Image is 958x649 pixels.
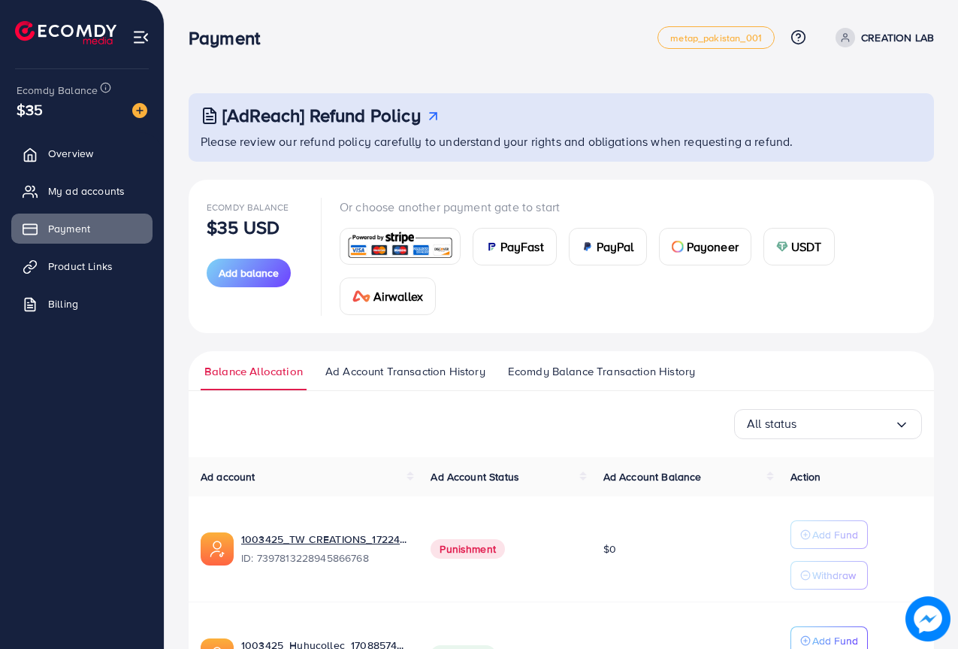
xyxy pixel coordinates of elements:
[582,241,594,253] img: card
[340,277,436,315] a: cardAirwallex
[325,363,485,380] span: Ad Account Transaction History
[603,469,702,484] span: Ad Account Balance
[508,363,695,380] span: Ecomdy Balance Transaction History
[207,218,280,236] p: $35 USD
[500,238,544,256] span: PayFast
[48,183,125,199] span: My ad accounts
[791,238,822,256] span: USDT
[861,29,934,47] p: CREATION LAB
[241,550,406,566] span: ID: 7397813228945866768
[790,561,868,590] button: Withdraw
[797,412,894,435] input: Search for option
[812,566,856,584] p: Withdraw
[776,241,788,253] img: card
[189,27,272,49] h3: Payment
[790,469,820,484] span: Action
[222,105,421,126] h3: [AdReach] Refund Policy
[657,26,775,49] a: metap_pakistan_001
[207,201,289,214] span: Ecomdy Balance
[340,228,461,265] a: card
[905,596,950,641] img: image
[204,363,303,380] span: Balance Allocation
[830,28,934,47] a: CREATION LAB
[15,21,116,44] img: logo
[11,176,153,206] a: My ad accounts
[241,532,406,547] a: 1003425_TW CREATIONS_1722437620661
[734,409,922,439] div: Search for option
[670,33,762,43] span: metap_pakistan_001
[11,214,153,244] a: Payment
[569,228,647,265] a: cardPayPal
[11,289,153,319] a: Billing
[132,29,150,46] img: menu
[352,290,370,302] img: card
[373,287,423,305] span: Airwallex
[17,83,98,98] span: Ecomdy Balance
[207,259,291,287] button: Add balance
[201,532,234,566] img: ic-ads-acc.e4c84228.svg
[431,539,505,559] span: Punishment
[219,265,279,281] span: Add balance
[340,198,916,216] p: Or choose another payment gate to start
[201,132,925,150] p: Please review our refund policy carefully to understand your rights and obligations when requesti...
[812,526,858,544] p: Add Fund
[48,296,78,311] span: Billing
[11,138,153,168] a: Overview
[345,230,455,262] img: card
[473,228,557,265] a: cardPayFast
[241,532,406,566] div: <span class='underline'>1003425_TW CREATIONS_1722437620661</span></br>7397813228945866768
[485,241,497,253] img: card
[763,228,835,265] a: cardUSDT
[603,541,616,557] span: $0
[48,146,93,161] span: Overview
[431,469,519,484] span: Ad Account Status
[747,412,797,435] span: All status
[201,469,255,484] span: Ad account
[132,103,147,118] img: image
[17,99,43,120] span: $35
[659,228,751,265] a: cardPayoneer
[48,221,90,236] span: Payment
[687,238,739,256] span: Payoneer
[11,251,153,281] a: Product Links
[597,238,634,256] span: PayPal
[48,259,113,274] span: Product Links
[790,520,868,549] button: Add Fund
[672,241,684,253] img: card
